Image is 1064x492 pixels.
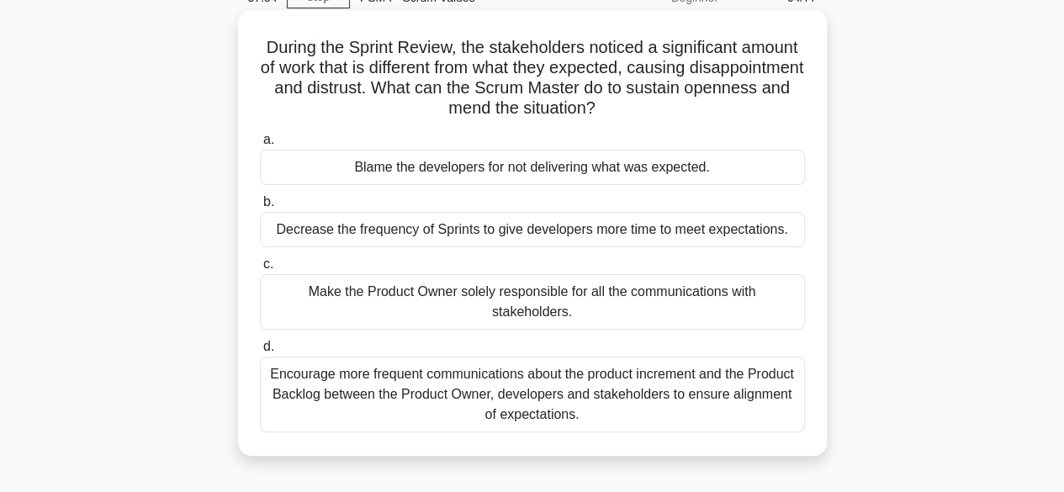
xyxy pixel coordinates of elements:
div: Blame the developers for not delivering what was expected. [260,150,805,185]
div: Decrease the frequency of Sprints to give developers more time to meet expectations. [260,212,805,247]
div: Make the Product Owner solely responsible for all the communications with stakeholders. [260,274,805,330]
span: c. [263,257,273,271]
span: a. [263,132,274,146]
h5: During the Sprint Review, the stakeholders noticed a significant amount of work that is different... [258,37,807,119]
span: b. [263,194,274,209]
span: d. [263,339,274,353]
div: Encourage more frequent communications about the product increment and the Product Backlog betwee... [260,357,805,432]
